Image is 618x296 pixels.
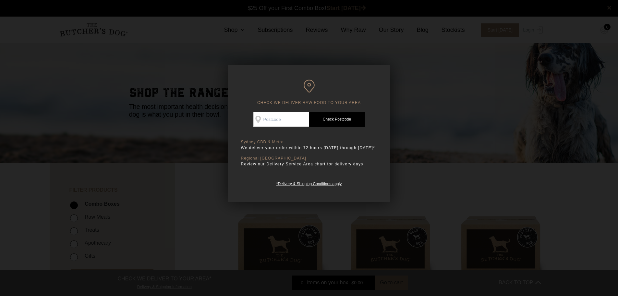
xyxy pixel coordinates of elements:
[241,140,377,145] p: Sydney CBD & Metro
[309,112,365,127] a: Check Postcode
[253,112,309,127] input: Postcode
[241,80,377,105] h6: CHECK WE DELIVER RAW FOOD TO YOUR AREA
[241,161,377,167] p: Review our Delivery Service Area chart for delivery days
[241,156,377,161] p: Regional [GEOGRAPHIC_DATA]
[276,180,342,186] a: *Delivery & Shipping Conditions apply
[241,145,377,151] p: We deliver your order within 72 hours [DATE] through [DATE]*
